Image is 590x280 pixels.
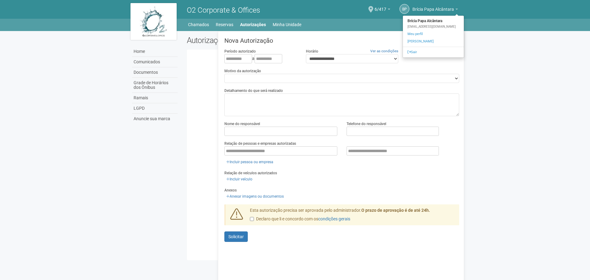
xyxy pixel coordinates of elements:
[132,103,178,114] a: LGPD
[403,30,464,38] a: Meu perfil
[224,141,296,146] label: Relação de pessoas e empresas autorizadas
[403,38,464,45] a: [PERSON_NAME]
[224,170,277,176] label: Relação de veículos autorizados
[224,231,248,242] button: Solicitar
[187,36,319,45] h2: Autorizações
[224,49,256,54] label: Período autorizado
[224,176,254,183] a: Incluir veículo
[361,208,430,213] strong: O prazo de aprovação é de até 24h.
[224,187,237,193] label: Anexos
[224,159,275,165] a: Incluir pessoa ou empresa
[412,1,454,12] span: Brícia Papa Alcântara
[375,1,386,12] span: 6/417
[187,6,260,14] span: O2 Corporate & Offices
[318,216,350,221] a: condições gerais
[399,4,409,14] a: BP
[250,217,254,221] input: Declaro que li e concordo com oscondições gerais
[216,20,233,29] a: Reservas
[250,216,350,222] label: Declaro que li e concordo com os
[224,37,459,44] h3: Nova Autorização
[412,8,458,13] a: Brícia Papa Alcântara
[403,25,464,29] div: [EMAIL_ADDRESS][DOMAIN_NAME]
[191,88,455,93] div: Nenhuma autorização foi solicitada
[306,49,318,54] label: Horário
[132,93,178,103] a: Ramais
[132,67,178,78] a: Documentos
[224,193,286,200] a: Anexar imagens ou documentos
[228,234,244,239] span: Solicitar
[347,121,386,127] label: Telefone do responsável
[375,8,390,13] a: 6/417
[132,114,178,124] a: Anuncie sua marca
[240,20,266,29] a: Autorizações
[132,57,178,67] a: Comunicados
[224,68,261,74] label: Motivo da autorização
[224,54,296,63] div: a
[370,49,398,53] a: Ver as condições
[273,20,301,29] a: Minha Unidade
[130,3,177,40] img: logo.jpg
[403,17,464,25] strong: Brícia Papa Alcântara
[245,207,460,225] div: Esta autorização precisa ser aprovada pelo administrador.
[132,46,178,57] a: Home
[403,49,464,56] a: Sair
[132,78,178,93] a: Grade de Horários dos Ônibus
[224,121,260,127] label: Nome do responsável
[224,88,283,93] label: Detalhamento do que será realizado
[188,20,209,29] a: Chamados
